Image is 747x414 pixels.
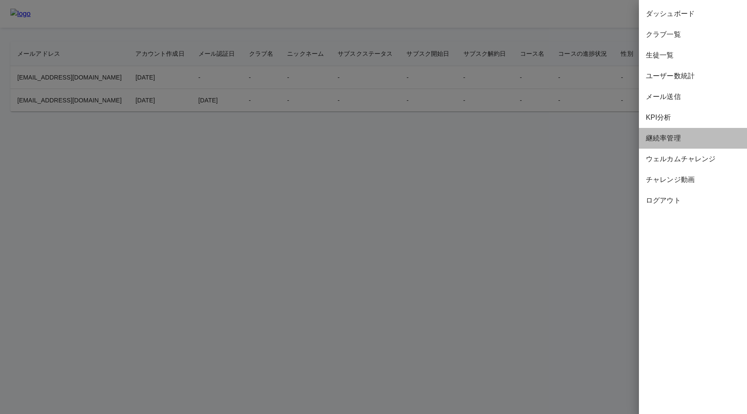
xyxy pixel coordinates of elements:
div: メール送信 [639,86,747,107]
span: メール送信 [646,92,740,102]
span: ウェルカムチャレンジ [646,154,740,164]
span: 生徒一覧 [646,50,740,61]
div: ウェルカムチャレンジ [639,149,747,169]
div: 継続率管理 [639,128,747,149]
span: ユーザー数統計 [646,71,740,81]
span: ダッシュボード [646,9,740,19]
div: ログアウト [639,190,747,211]
div: ダッシュボード [639,3,747,24]
span: チャレンジ動画 [646,175,740,185]
div: 生徒一覧 [639,45,747,66]
div: KPI分析 [639,107,747,128]
span: ログアウト [646,195,740,206]
span: クラブ一覧 [646,29,740,40]
span: 継続率管理 [646,133,740,143]
div: チャレンジ動画 [639,169,747,190]
div: クラブ一覧 [639,24,747,45]
span: KPI分析 [646,112,740,123]
div: ユーザー数統計 [639,66,747,86]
